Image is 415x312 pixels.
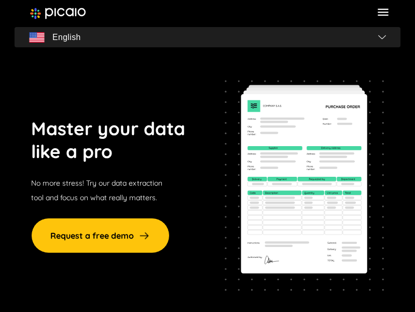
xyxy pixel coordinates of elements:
[31,218,170,253] a: Request a free demo
[52,30,81,45] span: English
[29,32,45,43] img: flag
[31,117,191,163] p: Master your data like a pro
[30,8,86,19] img: image
[225,80,384,291] img: dynamic-image
[15,27,400,48] button: flagEnglishflag
[138,229,150,242] img: arrow-right
[31,176,162,205] p: No more stress! Try our data extraction tool and focus on what really matters.
[378,35,386,39] img: flag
